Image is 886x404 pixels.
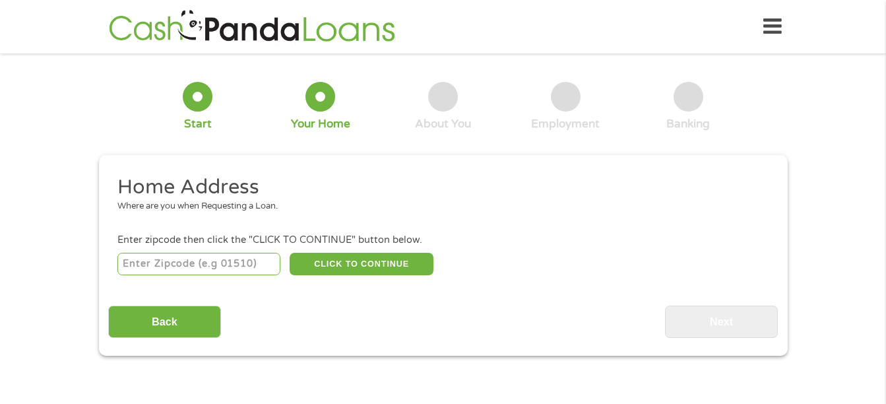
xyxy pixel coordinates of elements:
div: Where are you when Requesting a Loan. [117,200,759,213]
h2: Home Address [117,174,759,201]
div: Employment [531,117,600,131]
div: Your Home [291,117,350,131]
input: Enter Zipcode (e.g 01510) [117,253,280,275]
input: Next [665,306,778,338]
img: GetLoanNow Logo [105,8,399,46]
div: Enter zipcode then click the "CLICK TO CONTINUE" button below. [117,233,768,248]
div: Banking [666,117,710,131]
div: Start [184,117,212,131]
div: About You [415,117,471,131]
input: Back [108,306,221,338]
button: CLICK TO CONTINUE [290,253,433,275]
